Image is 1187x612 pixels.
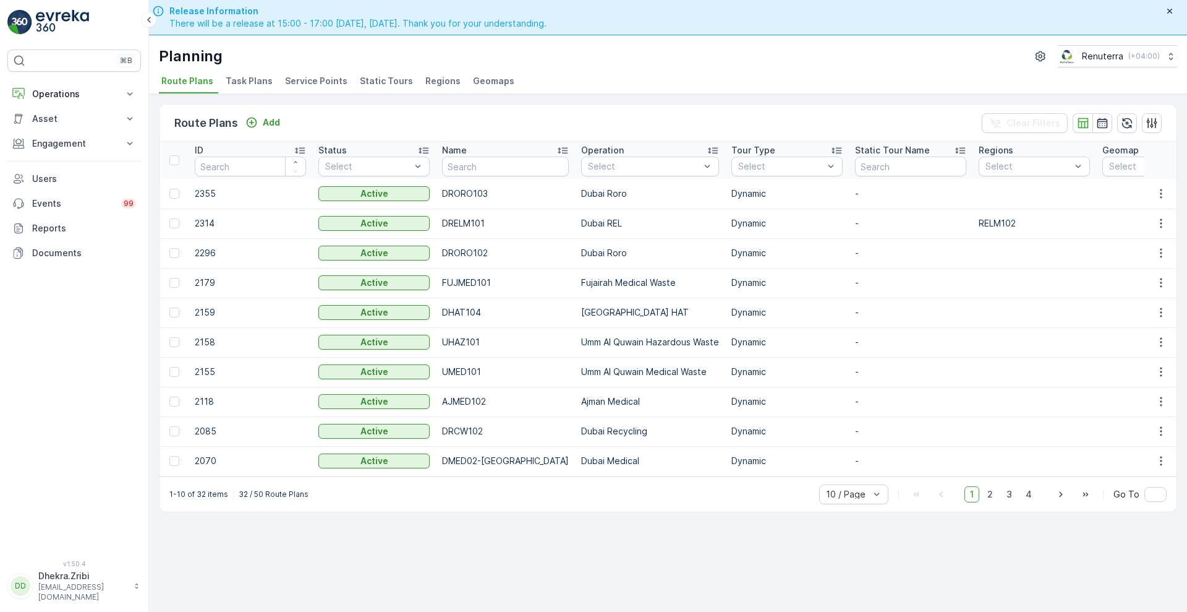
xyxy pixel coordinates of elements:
[7,106,141,131] button: Asset
[195,277,306,289] p: 2179
[855,336,966,348] p: -
[731,455,843,467] p: Dynamic
[581,425,719,437] p: Dubai Recycling
[360,425,388,437] p: Active
[581,306,719,319] p: [GEOGRAPHIC_DATA] HAT
[360,187,388,200] p: Active
[1113,488,1139,501] span: Go To
[318,424,430,439] button: Active
[318,216,430,231] button: Active
[360,366,388,378] p: Active
[32,197,114,210] p: Events
[318,144,347,157] p: Status
[285,75,347,87] span: Service Points
[7,82,141,106] button: Operations
[855,187,966,200] p: -
[169,426,179,436] div: Toggle Row Selected
[731,336,843,348] p: Dynamic
[442,157,569,176] input: Search
[7,216,141,241] a: Reports
[169,367,179,377] div: Toggle Row Selected
[731,247,843,259] p: Dynamic
[32,222,136,235] p: Reports
[360,336,388,348] p: Active
[195,336,306,348] p: 2158
[195,247,306,259] p: 2296
[581,366,719,378] p: Umm Al Quwain Medical Waste
[442,144,467,157] p: Name
[195,306,306,319] p: 2159
[581,395,719,408] p: Ajman Medical
[360,306,388,319] p: Active
[442,455,569,467] p: DMED02-[GEOGRAPHIC_DATA]
[32,247,136,259] p: Documents
[195,366,306,378] p: 2155
[318,186,430,201] button: Active
[7,166,141,191] a: Users
[581,144,624,157] p: Operation
[855,306,966,319] p: -
[1020,486,1037,502] span: 4
[1058,45,1177,67] button: Renuterra(+04:00)
[7,131,141,156] button: Engagement
[318,275,430,290] button: Active
[240,115,285,130] button: Add
[32,113,116,125] p: Asset
[169,337,179,347] div: Toggle Row Selected
[36,10,89,35] img: logo_light-DOdMpM7g.png
[731,277,843,289] p: Dynamic
[588,160,700,173] p: Select
[982,113,1068,133] button: Clear Filters
[169,248,179,258] div: Toggle Row Selected
[979,144,1013,157] p: Regions
[442,366,569,378] p: UMED101
[855,144,930,157] p: Static Tour Name
[360,277,388,289] p: Active
[32,137,116,150] p: Engagement
[32,173,136,185] p: Users
[7,570,141,602] button: DDDhekra.Zribi[EMAIL_ADDRESS][DOMAIN_NAME]
[161,75,213,87] span: Route Plans
[442,425,569,437] p: DRCW102
[855,247,966,259] p: -
[7,10,32,35] img: logo
[159,46,223,66] p: Planning
[120,56,132,66] p: ⌘B
[239,489,308,499] p: 32 / 50 Route Plans
[360,395,388,408] p: Active
[360,455,388,467] p: Active
[738,160,823,173] p: Select
[855,455,966,467] p: -
[195,187,306,200] p: 2355
[195,157,306,176] input: Search
[442,217,569,230] p: DRELM101
[979,217,1090,230] p: RELM102
[855,425,966,437] p: -
[11,576,30,596] div: DD
[195,217,306,230] p: 2314
[855,366,966,378] p: -
[581,217,719,230] p: Dubai REL
[195,425,306,437] p: 2085
[38,570,127,582] p: Dhekra.Zribi
[442,306,569,319] p: DHAT104
[169,456,179,466] div: Toggle Row Selected
[318,305,430,320] button: Active
[318,246,430,261] button: Active
[124,199,134,209] p: 99
[581,277,719,289] p: Fujairah Medical Waste
[855,217,966,230] p: -
[169,218,179,228] div: Toggle Row Selected
[318,394,430,409] button: Active
[360,217,388,230] p: Active
[731,366,843,378] p: Dynamic
[360,247,388,259] p: Active
[1128,51,1160,61] p: ( +04:00 )
[169,189,179,199] div: Toggle Row Selected
[169,397,179,407] div: Toggle Row Selected
[731,395,843,408] p: Dynamic
[195,395,306,408] p: 2118
[263,116,280,129] p: Add
[982,486,998,502] span: 2
[731,144,775,157] p: Tour Type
